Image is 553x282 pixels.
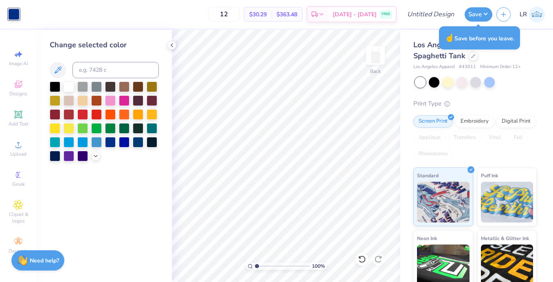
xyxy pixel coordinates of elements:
[50,40,159,51] div: Change selected color
[459,64,476,70] span: # 43011
[483,132,506,144] div: Vinyl
[417,171,439,180] span: Standard
[439,26,520,50] div: Save before you leave.
[312,262,325,270] span: 100 %
[9,248,28,254] span: Decorate
[481,171,498,180] span: Puff Ink
[249,10,267,19] span: $30.29
[367,47,384,64] img: Back
[413,64,455,70] span: Los Angeles Apparel
[413,40,518,61] span: Los Angeles Apparel Baby Rib Spaghetti Tank
[382,11,390,17] span: FREE
[413,99,537,108] div: Print Type
[465,7,492,22] button: Save
[9,60,28,67] span: Image AI
[9,90,27,97] span: Designs
[445,33,454,43] span: ☝️
[370,68,381,75] div: Back
[417,182,470,223] img: Standard
[448,132,481,144] div: Transfers
[520,7,545,22] a: LR
[413,148,453,160] div: Rhinestones
[496,115,536,128] div: Digital Print
[529,7,545,22] img: Lyndsey Roth
[481,234,529,242] span: Metallic & Glitter Ink
[480,64,521,70] span: Minimum Order: 12 +
[481,182,533,223] img: Puff Ink
[12,181,25,187] span: Greek
[208,7,240,22] input: – –
[413,115,453,128] div: Screen Print
[276,10,297,19] span: $363.48
[520,10,527,19] span: LR
[4,211,33,224] span: Clipart & logos
[30,257,59,264] strong: Need help?
[509,132,528,144] div: Foil
[401,6,461,22] input: Untitled Design
[9,121,28,127] span: Add Text
[333,10,377,19] span: [DATE] - [DATE]
[72,62,159,78] input: e.g. 7428 c
[10,151,26,157] span: Upload
[417,234,437,242] span: Neon Ink
[413,132,446,144] div: Applique
[455,115,494,128] div: Embroidery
